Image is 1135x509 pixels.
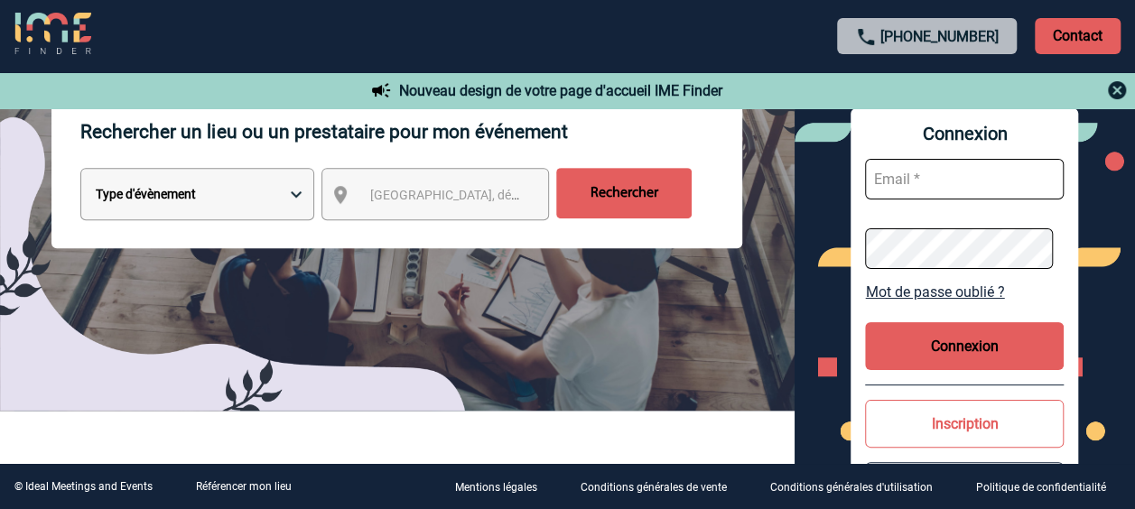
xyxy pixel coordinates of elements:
div: © Ideal Meetings and Events [14,480,153,493]
a: Référencer mon lieu [196,480,292,493]
p: Rechercher un lieu ou un prestataire pour mon événement [80,96,742,168]
button: Inscription [865,400,1064,448]
a: Politique de confidentialité [962,478,1135,495]
p: Politique de confidentialité [976,482,1106,495]
a: [PHONE_NUMBER] [880,28,999,45]
span: [GEOGRAPHIC_DATA], département, région... [369,188,620,202]
a: Conditions générales d'utilisation [756,478,962,495]
a: Mentions légales [441,478,566,495]
span: Connexion [865,123,1064,144]
a: Mot de passe oublié ? [865,283,1064,301]
a: Conditions générales de vente [566,478,756,495]
input: Email * [865,159,1064,199]
p: Mentions légales [455,482,537,495]
p: Conditions générales d'utilisation [770,482,933,495]
p: Conditions générales de vente [581,482,727,495]
button: Connexion [865,322,1064,370]
input: Rechercher [556,168,692,218]
p: Contact [1035,18,1121,54]
img: call-24-px.png [855,26,877,48]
